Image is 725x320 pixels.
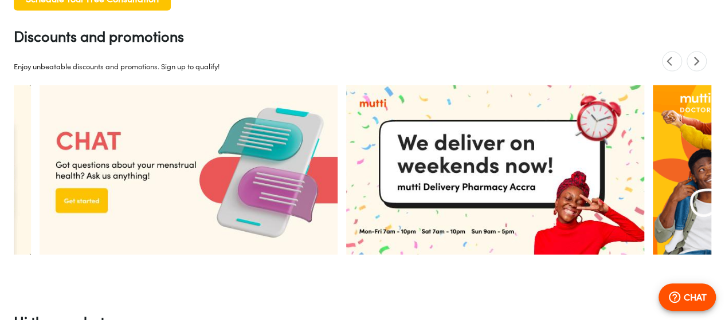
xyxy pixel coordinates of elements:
[14,62,220,71] span: Enjoy unbeatable discounts and promotions. Sign up to qualify!
[662,52,682,72] span: previous
[687,52,707,72] span: next
[684,290,707,304] p: CHAT
[346,85,644,255] img: New delivery times for Ghana
[40,85,338,255] img: Menstrual chat
[659,283,716,311] button: CHAT
[14,25,220,48] p: Discounts and promotions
